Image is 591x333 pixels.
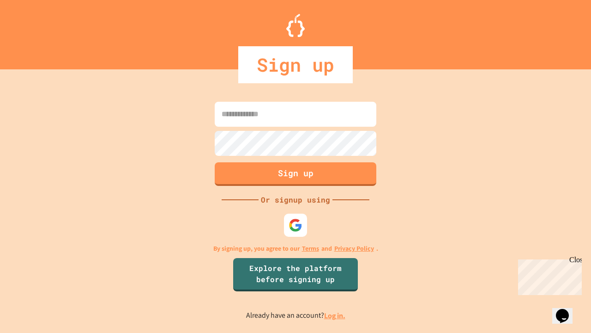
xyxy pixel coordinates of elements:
[213,244,378,253] p: By signing up, you agree to our and .
[259,194,332,205] div: Or signup using
[246,310,345,321] p: Already have an account?
[289,218,302,232] img: google-icon.svg
[238,46,353,83] div: Sign up
[324,311,345,321] a: Log in.
[215,162,376,186] button: Sign up
[233,258,358,291] a: Explore the platform before signing up
[552,296,582,324] iframe: chat widget
[286,14,305,37] img: Logo.svg
[4,4,64,59] div: Chat with us now!Close
[514,256,582,295] iframe: chat widget
[334,244,374,253] a: Privacy Policy
[302,244,319,253] a: Terms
